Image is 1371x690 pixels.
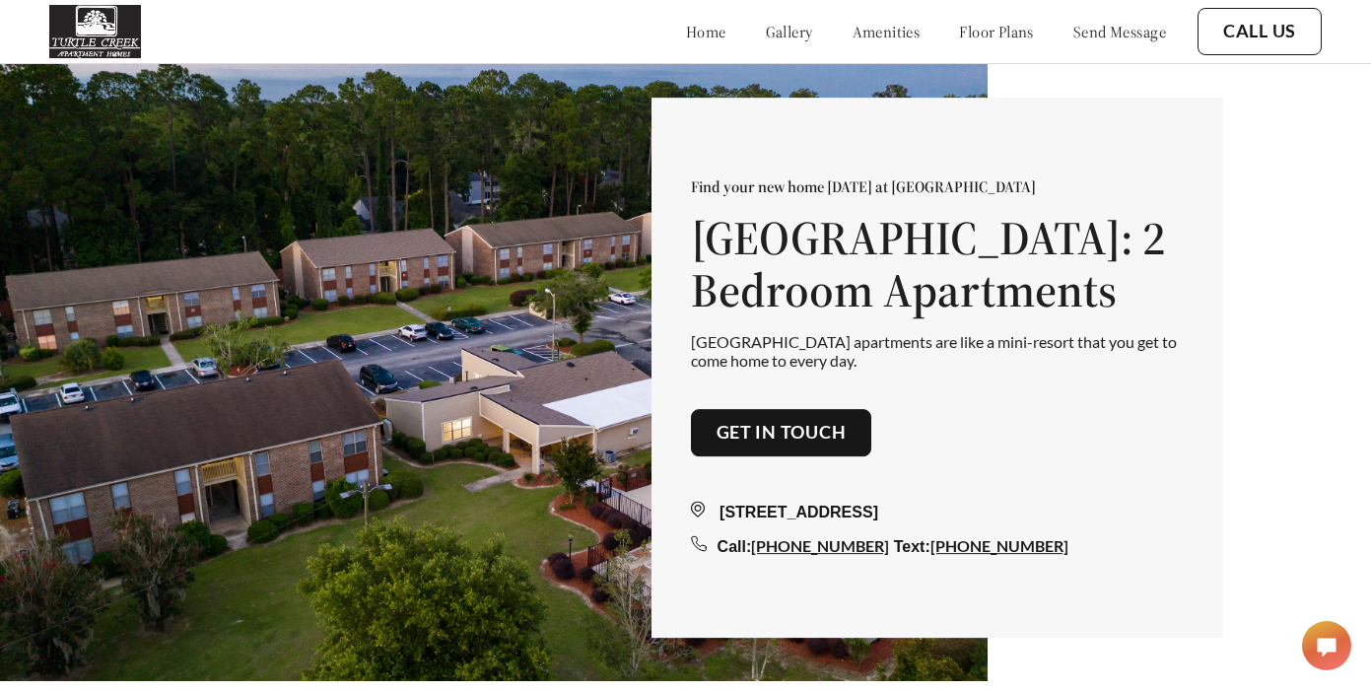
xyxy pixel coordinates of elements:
a: Call Us [1223,21,1296,42]
a: [PHONE_NUMBER] [751,536,889,555]
a: gallery [766,22,813,41]
a: send message [1073,22,1166,41]
a: home [686,22,726,41]
a: floor plans [959,22,1034,41]
span: Text: [894,538,930,555]
img: turtle_creek_logo.png [49,5,141,58]
a: amenities [853,22,921,41]
p: [GEOGRAPHIC_DATA] apartments are like a mini-resort that you get to come home to every day. [691,332,1184,370]
span: Call: [718,538,752,555]
h1: [GEOGRAPHIC_DATA]: 2 Bedroom Apartments [691,212,1184,316]
div: [STREET_ADDRESS] [691,501,1184,524]
button: Call Us [1198,8,1322,55]
p: Find your new home [DATE] at [GEOGRAPHIC_DATA] [691,176,1184,196]
a: Get in touch [717,422,847,444]
button: Get in touch [691,409,872,456]
a: [PHONE_NUMBER] [930,536,1068,555]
